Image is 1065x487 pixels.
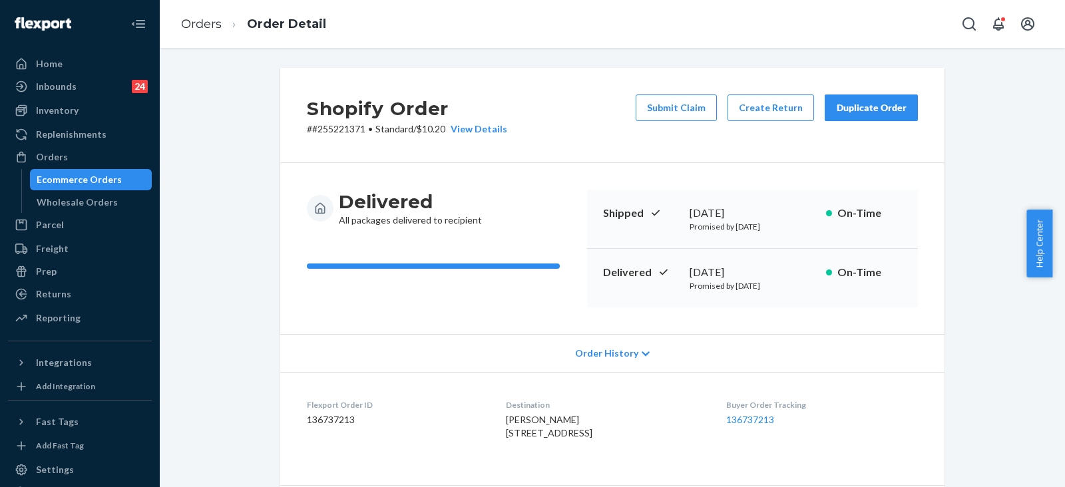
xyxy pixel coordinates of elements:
div: Settings [36,463,74,476]
div: [DATE] [690,206,815,221]
dd: 136737213 [307,413,485,426]
a: Freight [8,238,152,259]
a: Inventory [8,100,152,121]
div: Returns [36,287,71,301]
a: Wholesale Orders [30,192,152,213]
div: 24 [132,80,148,93]
p: # #255221371 / $10.20 [307,122,507,136]
h3: Delivered [339,190,482,214]
span: • [368,123,373,134]
button: View Details [445,122,507,136]
a: Order Detail [247,17,326,31]
p: Promised by [DATE] [690,221,815,232]
div: Ecommerce Orders [37,173,122,186]
button: Submit Claim [636,94,717,121]
ol: breadcrumbs [170,5,337,44]
div: Duplicate Order [836,101,907,114]
a: Home [8,53,152,75]
button: Open account menu [1014,11,1041,37]
button: Open notifications [985,11,1012,37]
button: Create Return [728,94,814,121]
span: Order History [575,347,638,360]
a: Replenishments [8,124,152,145]
iframe: Opens a widget where you can chat to one of our agents [980,447,1052,480]
a: 136737213 [726,414,774,425]
p: Promised by [DATE] [690,280,815,291]
a: Orders [181,17,222,31]
a: Reporting [8,307,152,329]
div: Prep [36,265,57,278]
p: On-Time [837,265,902,280]
a: Inbounds24 [8,76,152,97]
button: Integrations [8,352,152,373]
button: Open Search Box [956,11,982,37]
p: On-Time [837,206,902,221]
p: Shipped [603,206,679,221]
span: Standard [375,123,413,134]
div: Inbounds [36,80,77,93]
a: Parcel [8,214,152,236]
div: Parcel [36,218,64,232]
button: Duplicate Order [825,94,918,121]
div: Add Integration [36,381,95,392]
div: Add Fast Tag [36,440,84,451]
div: Home [36,57,63,71]
div: Fast Tags [36,415,79,428]
div: Wholesale Orders [37,196,118,209]
a: Prep [8,261,152,282]
a: Add Fast Tag [8,438,152,454]
div: [DATE] [690,265,815,280]
a: Orders [8,146,152,168]
a: Ecommerce Orders [30,169,152,190]
p: Delivered [603,265,679,280]
div: Freight [36,242,69,255]
a: Add Integration [8,379,152,395]
img: Flexport logo [15,17,71,31]
dt: Destination [506,399,704,410]
a: Settings [8,459,152,480]
span: [PERSON_NAME] [STREET_ADDRESS] [506,414,592,438]
div: Reporting [36,311,81,325]
div: Orders [36,150,68,164]
button: Help Center [1026,210,1052,277]
button: Close Navigation [125,11,152,37]
dt: Buyer Order Tracking [726,399,918,410]
div: Integrations [36,356,92,369]
dt: Flexport Order ID [307,399,485,410]
div: Replenishments [36,128,106,141]
a: Returns [8,283,152,305]
div: Inventory [36,104,79,117]
h2: Shopify Order [307,94,507,122]
button: Fast Tags [8,411,152,432]
div: All packages delivered to recipient [339,190,482,227]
